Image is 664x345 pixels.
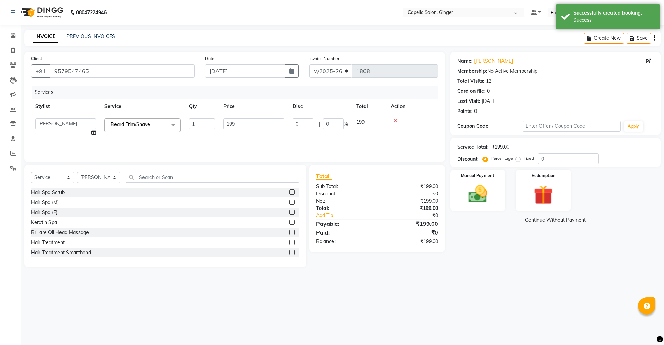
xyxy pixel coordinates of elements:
div: 0 [487,88,490,95]
div: Net: [311,197,377,205]
div: Total: [311,205,377,212]
div: Payable: [311,220,377,228]
span: % [344,121,348,128]
div: Keratin Spa [31,219,57,226]
div: Service Total: [457,143,489,151]
div: Discount: [311,190,377,197]
b: 08047224946 [76,3,107,22]
div: Balance : [311,238,377,245]
label: Invoice Number [309,55,339,62]
span: Total [316,172,332,180]
label: Percentage [491,155,513,161]
div: Hair Spa (F) [31,209,57,216]
button: Save [627,33,651,44]
div: Membership: [457,68,487,75]
div: Coupon Code [457,123,523,130]
a: Continue Without Payment [452,216,659,224]
a: [PERSON_NAME] [474,57,513,65]
a: x [150,121,153,127]
a: PREVIOUS INVOICES [66,33,115,39]
div: ₹199.00 [377,238,443,245]
span: Beard Trim/Shave [111,121,150,127]
div: Discount: [457,156,479,163]
div: Hair Spa Scrub [31,189,65,196]
div: ₹199.00 [377,197,443,205]
a: Add Tip [311,212,388,219]
div: Hair Spa (M) [31,199,59,206]
button: Create New [584,33,624,44]
label: Fixed [524,155,534,161]
th: Qty [185,99,219,114]
div: ₹0 [377,190,443,197]
button: Apply [624,121,643,132]
div: Name: [457,57,473,65]
th: Action [387,99,438,114]
input: Enter Offer / Coupon Code [523,121,621,132]
div: ₹199.00 [377,205,443,212]
img: logo [18,3,65,22]
th: Total [352,99,387,114]
div: No Active Membership [457,68,654,75]
div: Sub Total: [311,183,377,190]
th: Price [219,99,288,114]
div: Card on file: [457,88,486,95]
th: Service [100,99,185,114]
th: Stylist [31,99,100,114]
th: Disc [288,99,352,114]
div: [DATE] [482,98,497,105]
div: Success [573,17,655,24]
div: Hair Treatment [31,239,65,246]
img: _cash.svg [462,183,494,205]
span: 199 [356,119,365,125]
div: Brillare Oil Head Massage [31,229,89,236]
div: Hair Treatment Smartbond [31,249,91,256]
div: ₹0 [388,212,443,219]
input: Search or Scan [126,172,299,183]
div: Paid: [311,228,377,237]
span: | [319,121,320,128]
a: INVOICE [33,30,58,43]
div: ₹0 [377,228,443,237]
span: F [313,121,316,128]
div: 12 [486,78,491,85]
label: Client [31,55,42,62]
div: ₹199.00 [377,183,443,190]
div: Total Visits: [457,78,485,85]
div: ₹199.00 [377,220,443,228]
input: Search by Name/Mobile/Email/Code [50,64,195,78]
img: _gift.svg [528,183,559,207]
div: 0 [474,108,477,115]
div: Services [32,86,443,99]
label: Date [205,55,214,62]
label: Redemption [532,172,555,179]
label: Manual Payment [461,172,494,179]
div: ₹199.00 [491,143,509,151]
div: Last Visit: [457,98,480,105]
div: Successfully created booking. [573,9,655,17]
div: Points: [457,108,473,115]
button: +91 [31,64,50,78]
